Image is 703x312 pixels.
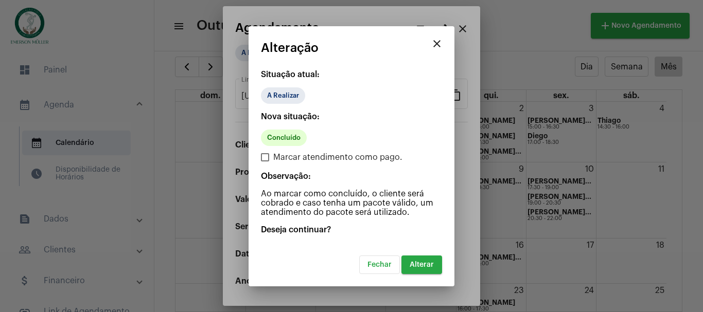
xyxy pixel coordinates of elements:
[367,261,392,268] span: Fechar
[410,261,434,268] span: Alterar
[261,87,305,104] mat-chip: A Realizar
[431,38,443,50] mat-icon: close
[261,70,442,79] p: Situação atual:
[261,189,442,217] p: Ao marcar como concluído, o cliente será cobrado e caso tenha um pacote válido, um atendimento do...
[261,41,319,54] span: Alteração
[401,255,442,274] button: Alterar
[261,225,442,234] p: Deseja continuar?
[261,130,307,146] mat-chip: Concluído
[359,255,400,274] button: Fechar
[273,151,402,163] span: Marcar atendimento como pago.
[261,112,442,121] p: Nova situação:
[261,172,442,181] p: Observação:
